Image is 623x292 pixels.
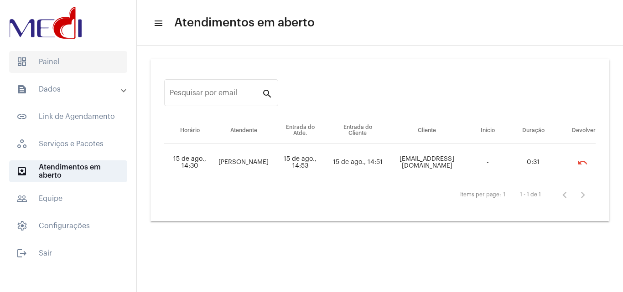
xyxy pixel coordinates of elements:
mat-icon: sidenav icon [16,111,27,122]
mat-icon: sidenav icon [16,84,27,95]
td: 0:31 [509,143,558,182]
mat-panel-title: Dados [16,84,122,95]
th: Atendente [215,118,272,143]
img: d3a1b5fa-500b-b90f-5a1c-719c20e9830b.png [7,5,84,41]
mat-chip-list: selection [561,154,596,172]
span: Atendimentos em aberto [9,160,127,182]
span: sidenav icon [16,138,27,149]
th: Entrada do Cliente [328,118,387,143]
span: sidenav icon [16,56,27,67]
mat-icon: sidenav icon [16,166,27,177]
mat-expansion-panel-header: sidenav iconDados [5,78,136,100]
span: Link de Agendamento [9,106,127,128]
td: [PERSON_NAME] [215,143,272,182]
mat-icon: sidenav icon [153,18,162,29]
th: Entrada do Atde. [272,118,328,143]
input: Pesquisar por email [170,91,262,99]
th: Início [467,118,509,143]
td: [EMAIL_ADDRESS][DOMAIN_NAME] [387,143,467,182]
th: Cliente [387,118,467,143]
button: Próxima página [574,186,592,204]
mat-icon: sidenav icon [16,193,27,204]
th: Duração [509,118,558,143]
div: 1 [503,192,505,198]
mat-icon: undo [577,157,588,168]
div: Items per page: [460,192,501,198]
span: Configurações [9,215,127,237]
span: Sair [9,242,127,264]
mat-icon: sidenav icon [16,248,27,259]
span: Equipe [9,188,127,210]
button: Página anterior [556,186,574,204]
th: Devolver [558,118,596,143]
mat-icon: search [262,88,273,99]
span: sidenav icon [16,220,27,231]
td: 15 de ago., 14:51 [328,143,387,182]
td: 15 de ago., 14:53 [272,143,328,182]
th: Horário [164,118,215,143]
td: - [467,143,509,182]
span: Painel [9,51,127,73]
span: Atendimentos em aberto [174,15,315,30]
div: 1 - 1 de 1 [520,192,541,198]
td: 15 de ago., 14:30 [164,143,215,182]
span: Serviços e Pacotes [9,133,127,155]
